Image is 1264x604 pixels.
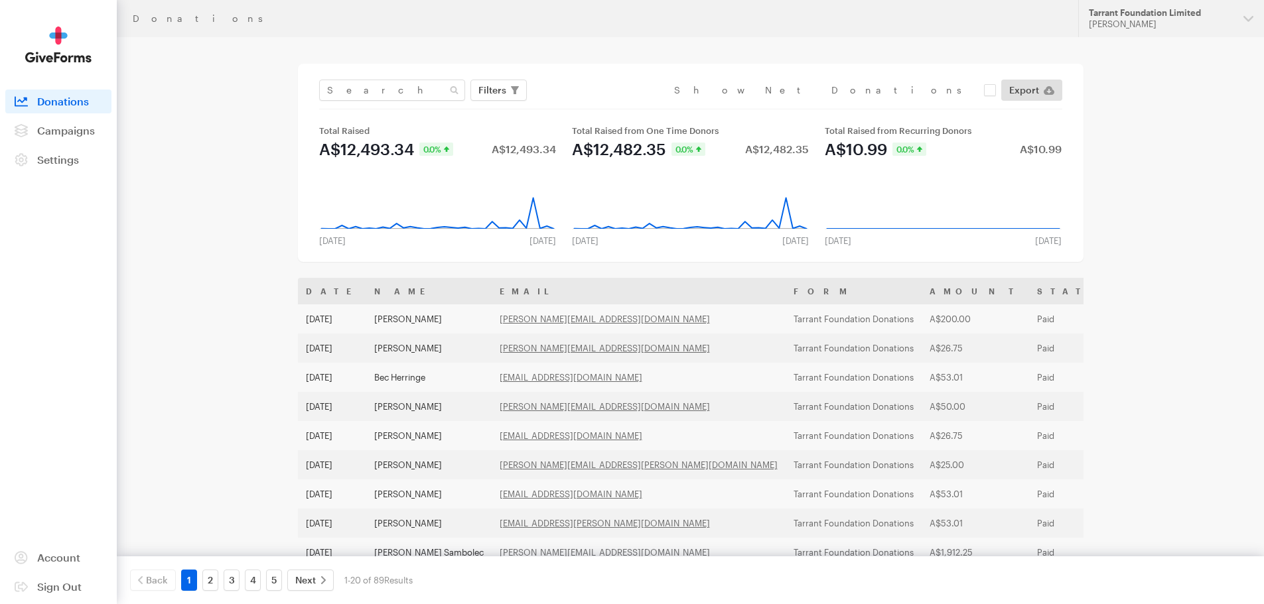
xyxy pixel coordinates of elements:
td: A$53.01 [922,479,1029,509]
td: Tarrant Foundation Donations [786,333,922,363]
th: Email [492,278,786,304]
a: [PERSON_NAME][EMAIL_ADDRESS][PERSON_NAME][DOMAIN_NAME] [500,459,778,470]
span: Donations [37,95,89,107]
td: A$200.00 [922,304,1029,333]
input: Search Name & Email [319,80,465,101]
span: Filters [478,82,506,98]
div: Total Raised [319,125,556,136]
div: A$12,482.35 [745,144,809,154]
td: Paid [1029,538,1127,567]
div: [DATE] [774,235,817,246]
td: Tarrant Foundation Donations [786,479,922,509]
th: Status [1029,278,1127,304]
td: [PERSON_NAME] [366,392,492,421]
a: Sign Out [5,575,111,599]
td: Paid [1029,363,1127,392]
td: A$26.75 [922,333,1029,363]
td: Tarrant Foundation Donations [786,509,922,538]
span: Results [384,575,413,585]
td: A$26.75 [922,421,1029,450]
a: [EMAIL_ADDRESS][DOMAIN_NAME] [500,489,642,499]
div: A$10.99 [1020,144,1062,154]
td: Paid [1029,450,1127,479]
a: Donations [5,90,111,113]
a: 5 [266,570,282,591]
div: 0.0% [671,143,705,156]
td: A$25.00 [922,450,1029,479]
td: Paid [1029,421,1127,450]
div: 0.0% [892,143,926,156]
td: Bec Herringe [366,363,492,392]
th: Name [366,278,492,304]
td: Paid [1029,304,1127,333]
div: A$12,493.34 [319,141,414,157]
td: [DATE] [298,509,366,538]
div: A$10.99 [825,141,887,157]
th: Date [298,278,366,304]
a: [PERSON_NAME][EMAIL_ADDRESS][DOMAIN_NAME] [500,401,710,412]
td: Tarrant Foundation Donations [786,392,922,421]
td: [PERSON_NAME] [366,509,492,538]
div: 1-20 of 89 [344,570,413,591]
td: Paid [1029,333,1127,363]
span: Campaigns [37,124,95,137]
td: [DATE] [298,363,366,392]
td: [DATE] [298,538,366,567]
td: [PERSON_NAME] [366,450,492,479]
div: 0.0% [419,143,453,156]
td: Paid [1029,509,1127,538]
td: A$53.01 [922,363,1029,392]
span: Sign Out [37,580,82,593]
div: A$12,493.34 [492,144,556,154]
div: Tarrant Foundation Limited [1089,7,1233,19]
div: [DATE] [564,235,606,246]
td: Tarrant Foundation Donations [786,363,922,392]
td: [PERSON_NAME] [366,421,492,450]
span: Export [1009,82,1039,98]
a: 4 [245,570,261,591]
th: Amount [922,278,1029,304]
a: [EMAIL_ADDRESS][PERSON_NAME][DOMAIN_NAME] [500,518,710,528]
a: [EMAIL_ADDRESS][DOMAIN_NAME] [500,372,642,383]
a: 3 [224,570,240,591]
td: Paid [1029,392,1127,421]
td: A$50.00 [922,392,1029,421]
td: [DATE] [298,479,366,509]
td: [DATE] [298,333,366,363]
div: [DATE] [1027,235,1070,246]
td: [PERSON_NAME] [366,479,492,509]
a: 2 [202,570,218,591]
div: [DATE] [522,235,564,246]
div: Total Raised from Recurring Donors [825,125,1062,136]
button: Filters [470,80,527,101]
td: Tarrant Foundation Donations [786,304,922,333]
td: [PERSON_NAME] Sambolec [366,538,492,567]
td: Paid [1029,479,1127,509]
td: A$1,912.25 [922,538,1029,567]
div: [DATE] [817,235,859,246]
img: GiveForms [25,27,92,63]
a: [PERSON_NAME][EMAIL_ADDRESS][DOMAIN_NAME] [500,547,710,558]
a: Next [287,570,334,591]
td: [DATE] [298,421,366,450]
td: [DATE] [298,304,366,333]
a: Export [1001,80,1062,101]
a: [EMAIL_ADDRESS][DOMAIN_NAME] [500,430,642,441]
a: [PERSON_NAME][EMAIL_ADDRESS][DOMAIN_NAME] [500,343,710,353]
div: Total Raised from One Time Donors [572,125,809,136]
a: Account [5,546,111,570]
div: A$12,482.35 [572,141,666,157]
a: Campaigns [5,119,111,143]
td: A$53.01 [922,509,1029,538]
td: [PERSON_NAME] [366,304,492,333]
td: Tarrant Foundation Donations [786,538,922,567]
span: Account [37,551,80,564]
span: Next [295,572,316,588]
td: Tarrant Foundation Donations [786,421,922,450]
div: [DATE] [311,235,354,246]
td: [DATE] [298,392,366,421]
span: Settings [37,153,79,166]
a: [PERSON_NAME][EMAIL_ADDRESS][DOMAIN_NAME] [500,314,710,324]
td: [DATE] [298,450,366,479]
td: [PERSON_NAME] [366,333,492,363]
